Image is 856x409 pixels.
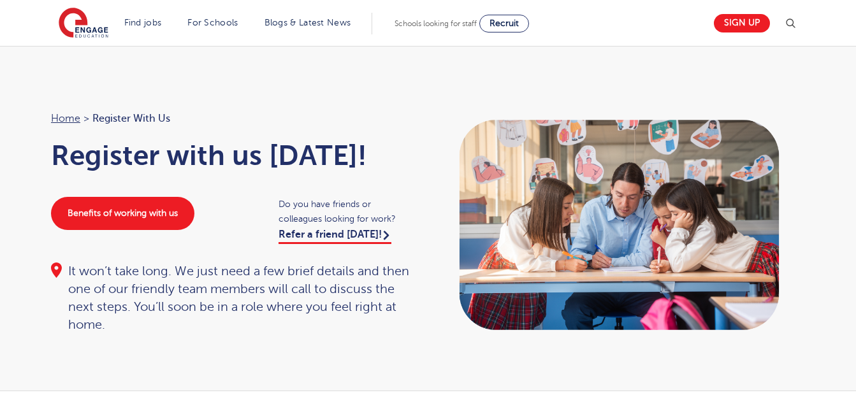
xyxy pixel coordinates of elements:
nav: breadcrumb [51,110,416,127]
h1: Register with us [DATE]! [51,140,416,171]
img: Engage Education [59,8,108,39]
a: Benefits of working with us [51,197,194,230]
a: Refer a friend [DATE]! [279,229,391,244]
a: For Schools [187,18,238,27]
span: Recruit [490,18,519,28]
div: It won’t take long. We just need a few brief details and then one of our friendly team members wi... [51,262,416,334]
a: Recruit [479,15,529,32]
span: Register with us [92,110,170,127]
a: Sign up [714,14,770,32]
span: Do you have friends or colleagues looking for work? [279,197,416,226]
a: Home [51,113,80,124]
a: Blogs & Latest News [265,18,351,27]
span: > [83,113,89,124]
a: Find jobs [124,18,162,27]
span: Schools looking for staff [395,19,477,28]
